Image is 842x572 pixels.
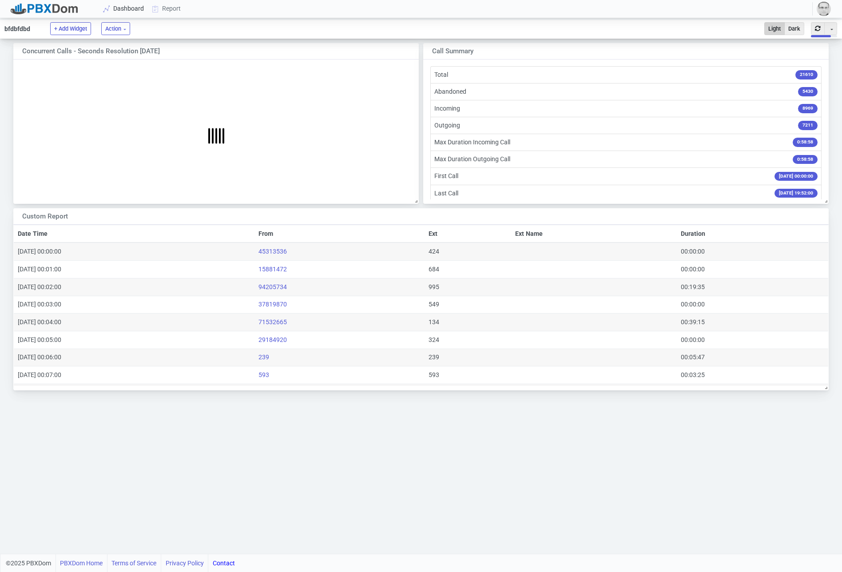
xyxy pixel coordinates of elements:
a: PBXDom Home [60,554,103,572]
td: 00:00:00 [677,331,828,349]
td: 00:05:47 [677,349,828,366]
td: 00:00:00 [677,296,828,314]
td: 549 [425,296,511,314]
span: 7211 [798,121,818,130]
td: 239 [425,349,511,366]
td: [DATE] 00:04:00 [14,314,254,331]
button: Action [101,22,130,35]
td: 684 [425,261,511,278]
td: 424 [425,242,511,260]
img: 59815a3c8890a36c254578057cc7be37 [817,2,831,16]
li: First Call [430,167,822,185]
a: Terms of Service [111,554,156,572]
th: Duration [677,225,828,242]
li: Max Duration Incoming Call [430,134,822,151]
td: 00:03:25 [677,366,828,384]
span: [DATE] 19:52:00 [774,189,818,198]
td: 324 [425,331,511,349]
li: Max Duration Outgoing Call [430,151,822,168]
td: [DATE] 00:06:00 [14,349,254,366]
a: 94205734 [258,283,287,290]
div: ©2025 PBXDom [6,554,235,572]
a: Dashboard [99,0,148,17]
th: Ext Name [511,225,677,242]
span: 8969 [798,104,818,113]
span: 21610 [795,70,818,79]
a: 71532665 [258,318,287,326]
td: 00:39:15 [677,314,828,331]
td: 00:00:00 [677,384,828,402]
li: Incoming [430,100,822,117]
td: [DATE] 00:00:00 [14,242,254,260]
a: 593 [258,371,269,378]
th: From [254,225,425,242]
span: [DATE] 00:00:00 [774,172,818,181]
a: Privacy Policy [166,554,204,572]
div: Custom Report [22,211,740,222]
li: Outgoing [430,117,822,134]
div: Call Summary [432,46,781,56]
td: 134 [425,314,511,331]
a: Contact [213,554,235,572]
li: Abandoned [430,83,822,100]
a: 37819870 [258,301,287,308]
button: Dark [784,22,804,35]
td: [DATE] 00:03:00 [14,296,254,314]
span: 5430 [798,87,818,96]
td: [DATE] 00:01:00 [14,261,254,278]
a: 45313536 [258,248,287,255]
td: [DATE] 00:02:00 [14,278,254,296]
a: Report [148,0,185,17]
li: Total [430,66,822,83]
th: Date Time [14,225,254,242]
td: 995 [425,278,511,296]
a: 29184920 [258,336,287,343]
td: [DATE] 00:08:00 [14,384,254,402]
td: 00:00:00 [677,242,828,260]
td: [DATE] 00:05:00 [14,331,254,349]
a: 239 [258,354,269,361]
td: 593 [425,366,511,384]
a: 15881472 [258,266,287,273]
td: 00:19:35 [677,278,828,296]
td: [DATE] 00:07:00 [14,366,254,384]
span: 0:58:58 [793,155,818,164]
button: + Add Widget [50,22,91,35]
li: Last Call [430,185,822,202]
div: Concurrent Calls - Seconds Resolution [DATE] [22,46,371,56]
span: 0:58:58 [793,138,818,147]
th: Ext [425,225,511,242]
td: 00:00:00 [677,261,828,278]
button: Light [764,22,785,35]
td: 971 [425,384,511,402]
